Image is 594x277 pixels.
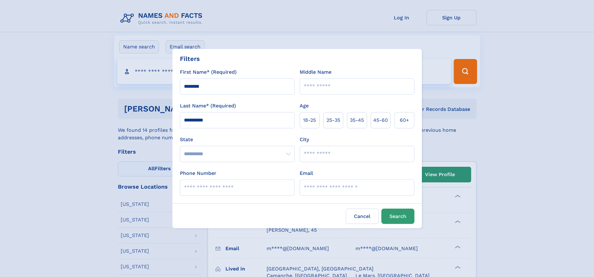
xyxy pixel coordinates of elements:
label: Phone Number [180,170,216,177]
label: State [180,136,295,143]
button: Search [381,209,414,224]
label: Age [300,102,309,110]
span: 18‑25 [303,116,316,124]
span: 45‑60 [373,116,388,124]
span: 60+ [400,116,409,124]
label: First Name* (Required) [180,68,237,76]
label: Last Name* (Required) [180,102,236,110]
label: City [300,136,309,143]
label: Cancel [346,209,379,224]
label: Email [300,170,313,177]
span: 35‑45 [350,116,364,124]
label: Middle Name [300,68,331,76]
div: Filters [180,54,200,63]
span: 25‑35 [326,116,340,124]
